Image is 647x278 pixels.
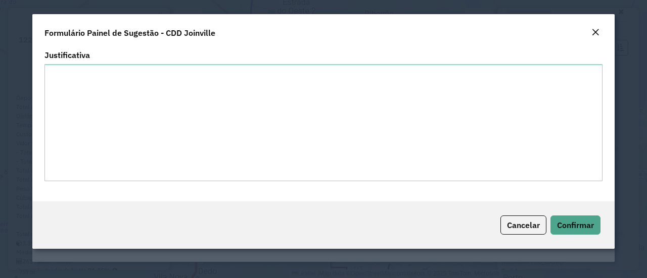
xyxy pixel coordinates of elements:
span: Cancelar [507,220,540,230]
button: Close [588,26,603,39]
label: Justificativa [44,49,90,61]
em: Fechar [591,28,599,36]
h4: Formulário Painel de Sugestão - CDD Joinville [44,27,215,39]
button: Confirmar [550,215,600,235]
button: Cancelar [500,215,546,235]
span: Confirmar [557,220,594,230]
